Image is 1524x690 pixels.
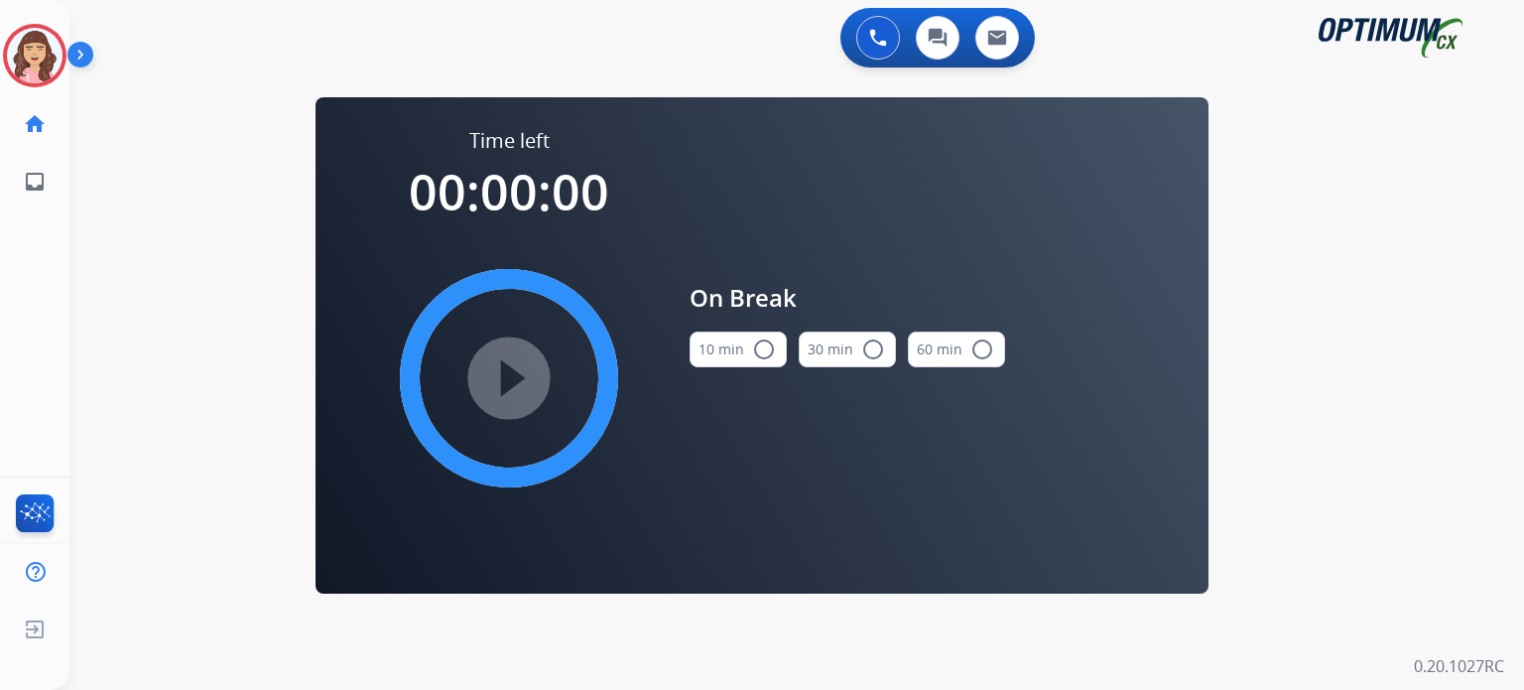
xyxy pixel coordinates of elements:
mat-icon: home [23,112,47,136]
button: 30 min [799,332,896,367]
mat-icon: inbox [23,170,47,194]
span: On Break [690,280,1005,316]
button: 60 min [908,332,1005,367]
p: 0.20.1027RC [1414,654,1504,678]
span: 00:00:00 [409,158,609,225]
span: Time left [469,127,550,155]
mat-icon: radio_button_unchecked [752,338,776,361]
mat-icon: radio_button_unchecked [970,338,994,361]
mat-icon: radio_button_unchecked [861,338,885,361]
button: 10 min [690,332,787,367]
img: avatar [7,28,63,83]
